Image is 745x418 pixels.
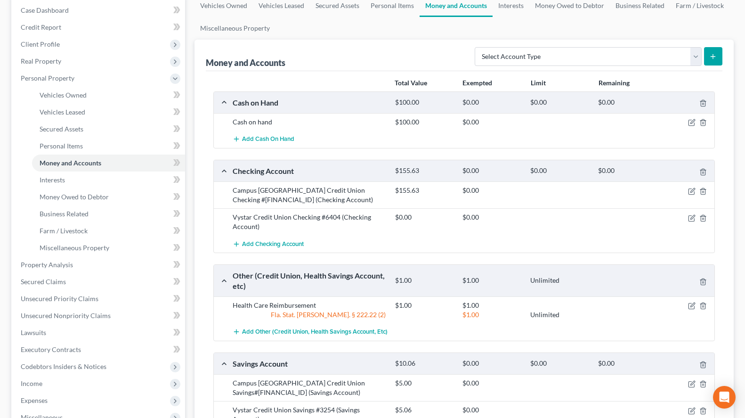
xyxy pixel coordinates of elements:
[458,98,526,107] div: $0.00
[206,57,285,68] div: Money and Accounts
[228,213,390,231] div: Vystar Credit Union Checking #6404 (Checking Account)
[526,98,593,107] div: $0.00
[32,222,185,239] a: Farm / Livestock
[462,79,492,87] strong: Exempted
[390,405,458,415] div: $5.06
[40,108,85,116] span: Vehicles Leased
[599,79,630,87] strong: Remaining
[21,6,69,14] span: Case Dashboard
[32,205,185,222] a: Business Related
[242,136,294,143] span: Add Cash on Hand
[242,328,388,336] span: Add Other (Credit Union, Health Savings Account, etc)
[21,396,48,404] span: Expenses
[390,276,458,285] div: $1.00
[458,359,526,368] div: $0.00
[21,278,66,286] span: Secured Claims
[233,235,304,253] button: Add Checking Account
[458,405,526,415] div: $0.00
[228,117,390,127] div: Cash on hand
[233,131,294,148] button: Add Cash on Hand
[13,290,185,307] a: Unsecured Priority Claims
[13,2,185,19] a: Case Dashboard
[40,176,65,184] span: Interests
[458,117,526,127] div: $0.00
[32,121,185,138] a: Secured Assets
[526,276,593,285] div: Unlimited
[390,359,458,368] div: $10.06
[40,193,109,201] span: Money Owed to Debtor
[531,79,546,87] strong: Limit
[21,74,74,82] span: Personal Property
[32,87,185,104] a: Vehicles Owned
[21,328,46,336] span: Lawsuits
[593,359,661,368] div: $0.00
[32,172,185,189] a: Interests
[40,210,89,218] span: Business Related
[390,213,458,222] div: $0.00
[390,378,458,388] div: $5.00
[21,295,98,303] span: Unsecured Priority Claims
[228,166,390,176] div: Checking Account
[40,227,88,235] span: Farm / Livestock
[228,310,390,320] div: Fla. Stat. [PERSON_NAME]. § 222.22 (2)
[713,386,736,409] div: Open Intercom Messenger
[13,341,185,358] a: Executory Contracts
[40,91,87,99] span: Vehicles Owned
[228,301,390,310] div: Health Care Reimbursement
[458,276,526,285] div: $1.00
[21,362,106,370] span: Codebtors Insiders & Notices
[526,310,593,320] div: Unlimited
[458,166,526,175] div: $0.00
[32,104,185,121] a: Vehicles Leased
[21,379,42,387] span: Income
[228,378,390,397] div: Campus [GEOGRAPHIC_DATA] Credit Union Savings#[FINANCIAL_ID] (Savings Account)
[390,117,458,127] div: $100.00
[526,166,593,175] div: $0.00
[13,307,185,324] a: Unsecured Nonpriority Claims
[21,57,61,65] span: Real Property
[32,189,185,205] a: Money Owed to Debtor
[13,324,185,341] a: Lawsuits
[13,256,185,273] a: Property Analysis
[390,186,458,195] div: $155.63
[228,270,390,291] div: Other (Credit Union, Health Savings Account, etc)
[40,159,101,167] span: Money and Accounts
[40,125,83,133] span: Secured Assets
[395,79,427,87] strong: Total Value
[228,359,390,369] div: Savings Account
[32,138,185,155] a: Personal Items
[13,19,185,36] a: Credit Report
[13,273,185,290] a: Secured Claims
[593,166,661,175] div: $0.00
[40,244,109,252] span: Miscellaneous Property
[228,186,390,205] div: Campus [GEOGRAPHIC_DATA] Credit Union Checking #[FINANCIAL_ID] (Checking Account)
[21,23,61,31] span: Credit Report
[390,166,458,175] div: $155.63
[458,310,526,320] div: $1.00
[21,40,60,48] span: Client Profile
[458,378,526,388] div: $0.00
[21,261,73,269] span: Property Analysis
[458,213,526,222] div: $0.00
[593,98,661,107] div: $0.00
[32,155,185,172] a: Money and Accounts
[233,323,388,341] button: Add Other (Credit Union, Health Savings Account, etc)
[40,142,83,150] span: Personal Items
[242,240,304,248] span: Add Checking Account
[228,98,390,107] div: Cash on Hand
[194,17,275,40] a: Miscellaneous Property
[21,345,81,353] span: Executory Contracts
[390,301,458,310] div: $1.00
[526,359,593,368] div: $0.00
[21,311,111,320] span: Unsecured Nonpriority Claims
[390,98,458,107] div: $100.00
[458,186,526,195] div: $0.00
[32,239,185,256] a: Miscellaneous Property
[458,301,526,310] div: $1.00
